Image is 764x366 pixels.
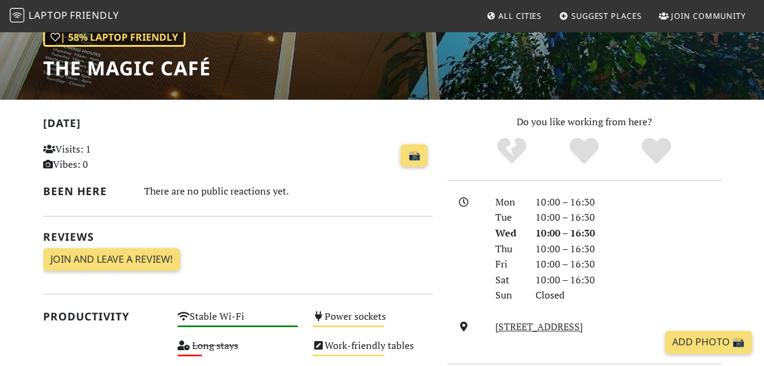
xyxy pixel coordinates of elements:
div: Sun [488,288,528,303]
div: 10:00 – 16:30 [528,210,729,226]
div: Definitely! [620,136,692,167]
a: 📸 [401,144,427,167]
div: Mon [488,195,528,210]
div: Stable Wi-Fi [170,308,305,337]
p: Visits: 1 Vibes: 0 [43,142,163,173]
a: Add Photo 📸 [665,331,752,354]
span: Join Community [671,10,746,21]
h2: Reviews [43,230,433,243]
div: No [476,136,548,167]
h1: The Magic Café [43,57,211,80]
div: There are no public reactions yet. [144,182,433,200]
div: 10:00 – 16:30 [528,272,729,288]
div: 10:00 – 16:30 [528,195,729,210]
div: 10:00 – 16:30 [528,241,729,257]
span: All Cities [498,10,542,21]
div: Thu [488,241,528,257]
span: Friendly [70,9,119,22]
div: Fri [488,257,528,272]
div: Wed [488,226,528,241]
span: Suggest Places [571,10,642,21]
a: LaptopFriendly LaptopFriendly [10,5,119,27]
div: 10:00 – 16:30 [528,226,729,241]
h2: Been here [43,185,129,198]
s: Long stays [192,339,238,352]
a: [STREET_ADDRESS] [495,320,583,333]
a: Join Community [654,5,751,27]
a: Join and leave a review! [43,248,180,271]
div: Sat [488,272,528,288]
div: | 58% Laptop Friendly [43,28,185,47]
div: Tue [488,210,528,226]
h2: Productivity [43,310,163,323]
div: 10:00 – 16:30 [528,257,729,272]
a: All Cities [481,5,546,27]
span: Laptop [29,9,68,22]
div: Power sockets [305,308,440,337]
h2: [DATE] [43,117,433,134]
img: LaptopFriendly [10,8,24,22]
p: Do you like working from here? [447,114,721,130]
div: Work-friendly tables [305,337,440,366]
div: Closed [528,288,729,303]
a: Suggest Places [554,5,647,27]
div: Yes [548,136,621,167]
